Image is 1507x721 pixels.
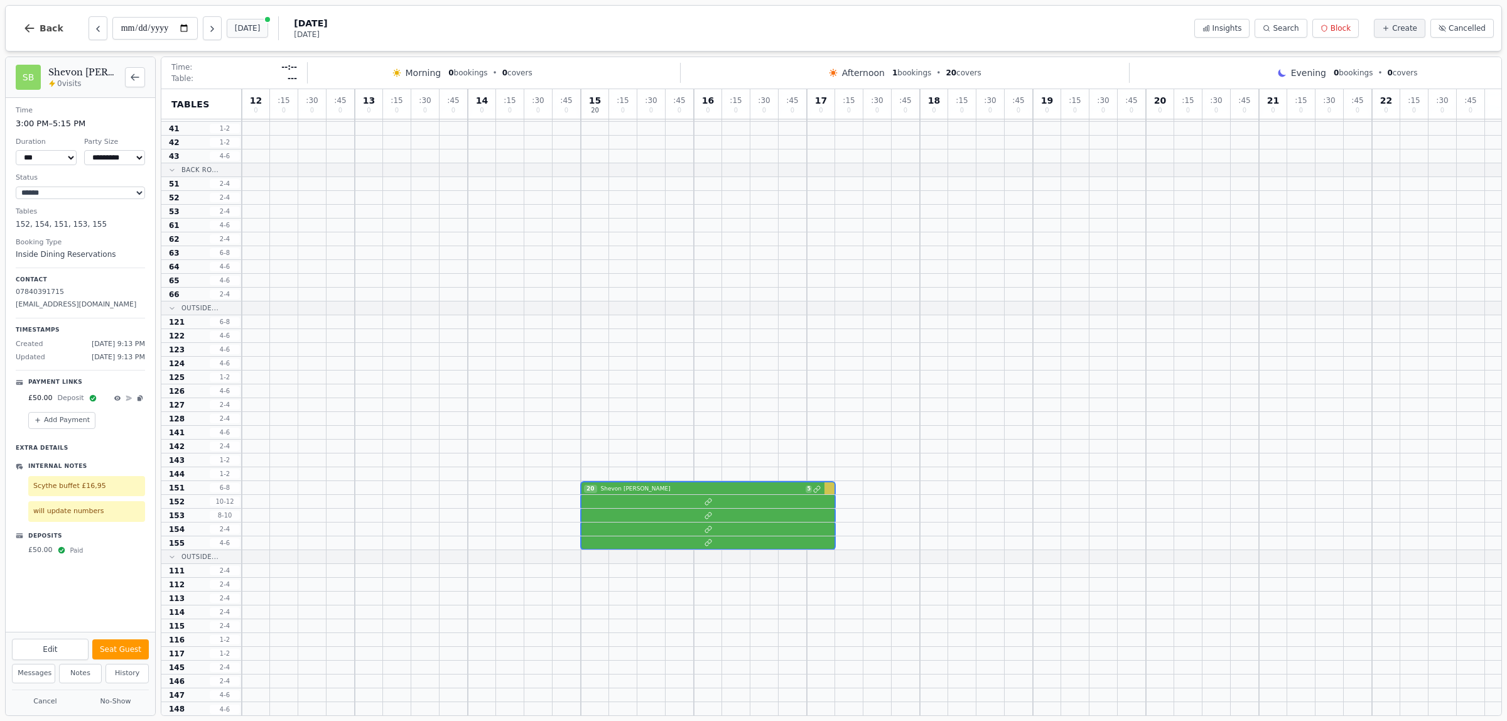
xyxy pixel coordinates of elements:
[278,97,289,104] span: : 15
[946,68,981,78] span: covers
[294,30,327,40] span: [DATE]
[169,621,185,631] span: 115
[1213,23,1242,33] span: Insights
[1384,107,1388,114] span: 0
[1388,68,1393,77] span: 0
[210,414,240,423] span: 2 - 4
[1273,23,1299,33] span: Search
[1154,96,1166,105] span: 20
[617,97,629,104] span: : 15
[210,497,240,506] span: 10 - 12
[1412,107,1416,114] span: 0
[169,414,185,424] span: 128
[758,97,770,104] span: : 30
[210,580,240,589] span: 2 - 4
[589,96,601,105] span: 15
[169,262,180,272] span: 64
[169,317,185,327] span: 121
[210,317,240,327] span: 6 - 8
[960,107,964,114] span: 0
[584,485,597,494] span: 20
[1125,97,1137,104] span: : 45
[904,107,907,114] span: 0
[169,469,185,479] span: 144
[448,68,453,77] span: 0
[306,97,318,104] span: : 30
[843,97,855,104] span: : 15
[169,400,185,410] span: 127
[210,179,240,188] span: 2 - 4
[171,62,192,72] span: Time:
[169,386,185,396] span: 126
[181,303,219,313] span: Outside...
[447,97,459,104] span: : 45
[59,664,102,683] button: Notes
[210,276,240,285] span: 4 - 6
[673,97,685,104] span: : 45
[82,694,149,710] button: No-Show
[169,649,185,659] span: 117
[395,107,399,114] span: 0
[169,690,185,700] span: 147
[169,290,180,300] span: 66
[16,300,145,310] p: [EMAIL_ADDRESS][DOMAIN_NAME]
[1374,19,1425,38] button: Create
[169,511,185,521] span: 153
[92,639,149,659] button: Seat Guest
[1182,97,1194,104] span: : 15
[57,79,82,89] span: 0 visits
[169,428,185,438] span: 141
[363,96,375,105] span: 13
[169,179,180,189] span: 51
[560,97,572,104] span: : 45
[92,352,145,363] span: [DATE] 9:13 PM
[1238,97,1250,104] span: : 45
[1440,107,1444,114] span: 0
[16,65,41,90] div: SB
[210,442,240,451] span: 2 - 4
[1041,96,1053,105] span: 19
[169,207,180,217] span: 53
[598,485,805,494] span: Shevon [PERSON_NAME]
[1356,107,1359,114] span: 0
[502,68,507,77] span: 0
[791,107,794,114] span: 0
[645,97,657,104] span: : 30
[591,107,599,114] span: 20
[1430,19,1494,38] button: Cancelled
[1130,107,1133,114] span: 0
[1101,107,1105,114] span: 0
[169,124,180,134] span: 41
[871,97,883,104] span: : 30
[70,546,84,555] span: Paid
[1214,107,1218,114] span: 0
[210,372,240,382] span: 1 - 2
[1012,97,1024,104] span: : 45
[504,97,516,104] span: : 15
[28,393,53,404] span: £50.00
[16,219,145,230] dd: 152, 154, 151, 153, 155
[169,234,180,244] span: 62
[1378,68,1382,78] span: •
[16,276,145,285] p: Contact
[169,538,185,548] span: 155
[946,68,956,77] span: 20
[210,676,240,686] span: 2 - 4
[210,138,240,147] span: 1 - 2
[1331,23,1351,33] span: Block
[210,524,240,534] span: 2 - 4
[476,96,488,105] span: 14
[169,276,180,286] span: 65
[1045,107,1049,114] span: 0
[847,107,851,114] span: 0
[210,248,240,257] span: 6 - 8
[1323,97,1335,104] span: : 30
[210,483,240,492] span: 6 - 8
[621,107,625,114] span: 0
[1312,19,1359,38] button: Block
[730,97,742,104] span: : 15
[564,107,568,114] span: 0
[210,400,240,409] span: 2 - 4
[169,607,185,617] span: 114
[169,359,185,369] span: 124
